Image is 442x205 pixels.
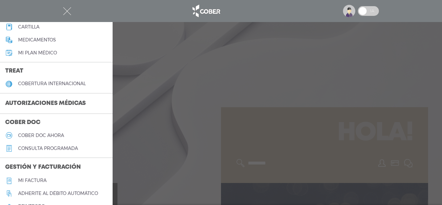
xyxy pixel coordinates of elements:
[18,133,64,138] h5: Cober doc ahora
[18,81,86,86] h5: cobertura internacional
[343,5,355,17] img: profile-placeholder.svg
[18,50,57,56] h5: Mi plan médico
[18,146,78,151] h5: consulta programada
[18,37,56,43] h5: medicamentos
[63,7,71,15] img: Cober_menu-close-white.svg
[189,3,223,19] img: logo_cober_home-white.png
[18,178,47,183] h5: Mi factura
[18,191,98,196] h5: Adherite al débito automático
[18,24,39,30] h5: cartilla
